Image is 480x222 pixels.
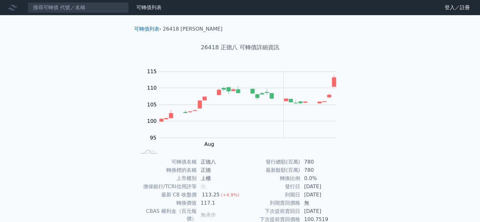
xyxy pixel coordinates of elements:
tspan: 100 [147,118,157,124]
h1: 26418 正德八 可轉債詳細資訊 [129,43,351,52]
td: 可轉債名稱 [137,158,197,166]
td: 正德 [197,166,240,174]
td: 最新餘額(百萬) [240,166,300,174]
span: 無承作 [201,212,216,218]
td: 上櫃 [197,174,240,183]
td: [DATE] [300,183,344,191]
g: Series [159,75,336,122]
tspan: 105 [147,102,157,108]
td: 0.0% [300,174,344,183]
td: 780 [300,166,344,174]
td: [DATE] [300,191,344,199]
td: 780 [300,158,344,166]
div: 113.25 [201,191,221,199]
tspan: 115 [147,69,157,75]
td: 正德八 [197,158,240,166]
tspan: 95 [150,135,156,141]
input: 搜尋可轉債 代號／名稱 [28,2,129,13]
td: 到期日 [240,191,300,199]
td: 轉換比例 [240,174,300,183]
tspan: Aug [204,141,214,147]
td: 轉換標的名稱 [137,166,197,174]
td: 下次提前賣回日 [240,207,300,215]
a: 可轉債列表 [136,4,162,10]
td: 最新 CB 收盤價 [137,191,197,199]
tspan: 110 [147,85,157,91]
li: › [134,25,161,33]
td: 發行日 [240,183,300,191]
a: 可轉債列表 [134,26,159,32]
td: 上市櫃別 [137,174,197,183]
td: [DATE] [300,207,344,215]
li: 26418 [PERSON_NAME] [163,25,222,33]
td: 到期賣回價格 [240,199,300,207]
g: Chart [144,69,346,147]
td: 發行總額(百萬) [240,158,300,166]
a: 登入／註冊 [440,3,475,13]
td: 無 [300,199,344,207]
span: (+4.9%) [221,192,239,197]
span: 無 [201,183,206,189]
td: 轉換價值 [137,199,197,207]
td: 117.1 [197,199,240,207]
td: 擔保銀行/TCRI信用評等 [137,183,197,191]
